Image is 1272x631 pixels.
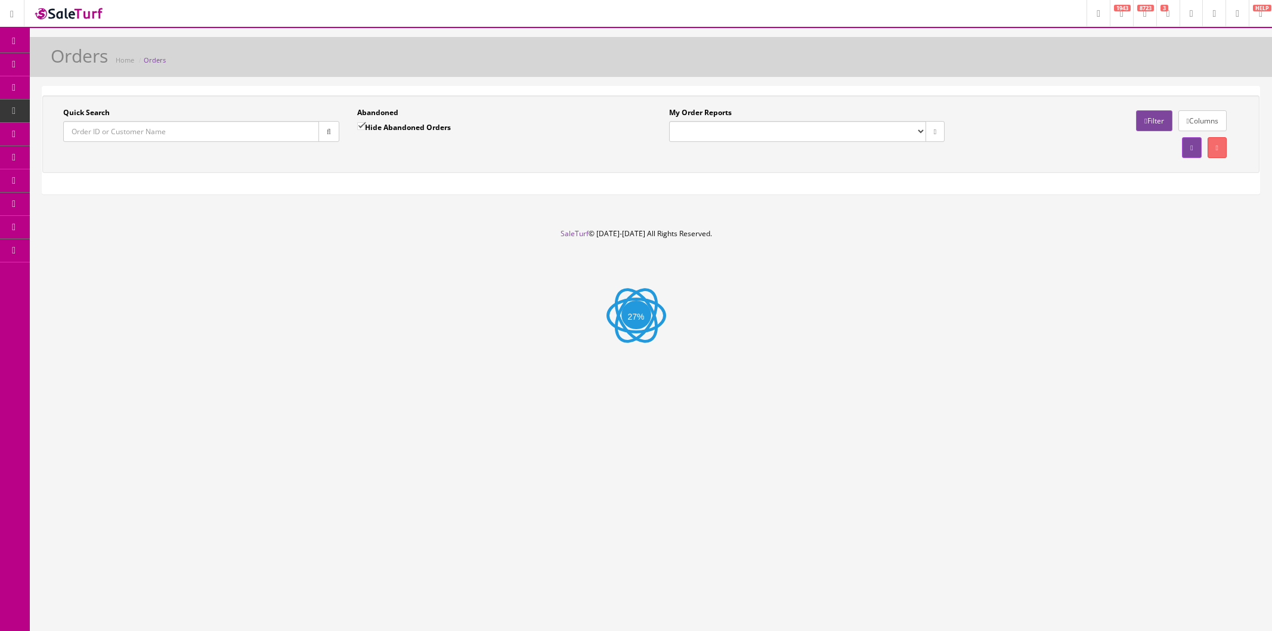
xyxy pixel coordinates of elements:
a: Columns [1178,110,1227,131]
label: My Order Reports [669,107,732,118]
label: Quick Search [63,107,110,118]
input: Hide Abandoned Orders [357,122,365,130]
input: Order ID or Customer Name [63,121,319,142]
span: 3 [1160,5,1168,11]
a: Orders [144,55,166,64]
a: SaleTurf [561,228,589,239]
span: 8723 [1137,5,1154,11]
span: HELP [1253,5,1271,11]
img: SaleTurf [33,5,105,21]
label: Abandoned [357,107,398,118]
a: Home [116,55,134,64]
a: Filter [1136,110,1172,131]
span: 1943 [1114,5,1131,11]
label: Hide Abandoned Orders [357,121,451,133]
h1: Orders [51,46,108,66]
